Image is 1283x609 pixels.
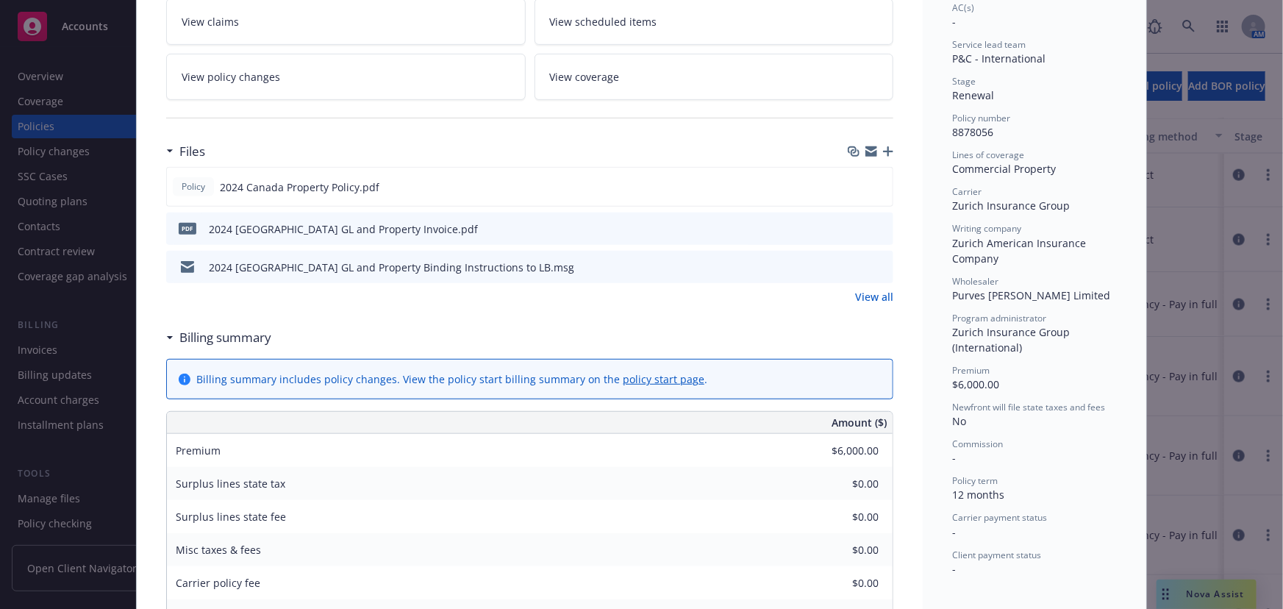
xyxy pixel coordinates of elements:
[209,221,478,237] div: 2024 [GEOGRAPHIC_DATA] GL and Property Invoice.pdf
[952,377,999,391] span: $6,000.00
[952,364,990,377] span: Premium
[952,185,982,198] span: Carrier
[166,328,271,347] div: Billing summary
[792,539,887,561] input: 0.00
[220,179,379,195] span: 2024 Canada Property Policy.pdf
[952,38,1026,51] span: Service lead team
[952,88,994,102] span: Renewal
[952,51,1046,65] span: P&C - International
[952,275,998,288] span: Wholesaler
[952,549,1041,561] span: Client payment status
[179,223,196,234] span: pdf
[952,15,956,29] span: -
[196,371,707,387] div: Billing summary includes policy changes. View the policy start billing summary on the .
[952,401,1105,413] span: Newfront will file state taxes and fees
[952,312,1046,324] span: Program administrator
[952,325,1073,355] span: Zurich Insurance Group (International)
[874,260,887,275] button: preview file
[952,125,993,139] span: 8878056
[952,161,1117,177] div: Commercial Property
[176,444,221,457] span: Premium
[182,14,239,29] span: View claims
[550,14,657,29] span: View scheduled items
[952,451,956,465] span: -
[792,506,887,528] input: 0.00
[952,149,1024,161] span: Lines of coverage
[873,179,887,195] button: preview file
[851,221,862,237] button: download file
[952,199,1070,213] span: Zurich Insurance Group
[952,1,974,14] span: AC(s)
[952,112,1010,124] span: Policy number
[952,288,1110,302] span: Purves [PERSON_NAME] Limited
[952,488,1004,502] span: 12 months
[952,474,998,487] span: Policy term
[952,562,956,576] span: -
[623,372,704,386] a: policy start page
[166,142,205,161] div: Files
[952,511,1047,524] span: Carrier payment status
[851,260,862,275] button: download file
[952,525,956,539] span: -
[176,543,261,557] span: Misc taxes & fees
[176,576,260,590] span: Carrier policy fee
[952,438,1003,450] span: Commission
[166,54,526,100] a: View policy changes
[176,510,286,524] span: Surplus lines state fee
[832,415,887,430] span: Amount ($)
[952,414,966,428] span: No
[952,75,976,88] span: Stage
[874,221,887,237] button: preview file
[176,477,285,491] span: Surplus lines state tax
[550,69,620,85] span: View coverage
[952,222,1021,235] span: Writing company
[792,473,887,495] input: 0.00
[952,236,1089,266] span: Zurich American Insurance Company
[792,572,887,594] input: 0.00
[792,440,887,462] input: 0.00
[179,180,208,193] span: Policy
[855,289,893,304] a: View all
[850,179,862,195] button: download file
[209,260,574,275] div: 2024 [GEOGRAPHIC_DATA] GL and Property Binding Instructions to LB.msg
[179,328,271,347] h3: Billing summary
[535,54,894,100] a: View coverage
[182,69,280,85] span: View policy changes
[179,142,205,161] h3: Files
